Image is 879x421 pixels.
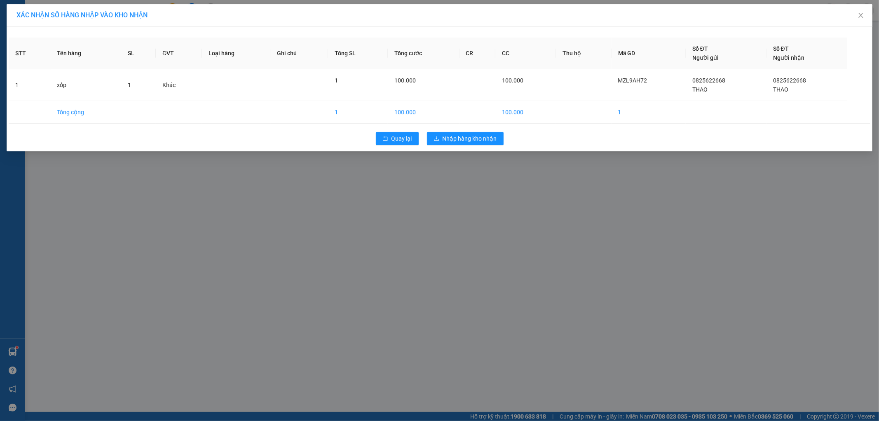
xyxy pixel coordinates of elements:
[270,38,328,69] th: Ghi chú
[394,77,416,84] span: 100.000
[692,86,708,93] span: THAO
[773,86,788,93] span: THAO
[9,69,50,101] td: 1
[773,45,789,52] span: Số ĐT
[382,136,388,142] span: rollback
[692,54,719,61] span: Người gửi
[459,38,495,69] th: CR
[858,12,864,19] span: close
[692,45,708,52] span: Số ĐT
[692,77,725,84] span: 0825622668
[388,101,459,124] td: 100.000
[502,77,523,84] span: 100.000
[376,132,419,145] button: rollbackQuay lại
[849,4,872,27] button: Close
[128,82,131,88] span: 1
[618,77,647,84] span: MZL9AH72
[556,38,612,69] th: Thu hộ
[427,132,504,145] button: downloadNhập hàng kho nhận
[612,38,686,69] th: Mã GD
[443,134,497,143] span: Nhập hàng kho nhận
[50,69,121,101] td: xốp
[156,38,202,69] th: ĐVT
[388,38,459,69] th: Tổng cước
[9,38,50,69] th: STT
[328,38,388,69] th: Tổng SL
[202,38,270,69] th: Loại hàng
[328,101,388,124] td: 1
[335,77,338,84] span: 1
[156,69,202,101] td: Khác
[391,134,412,143] span: Quay lại
[495,38,556,69] th: CC
[773,77,806,84] span: 0825622668
[16,11,148,19] span: XÁC NHẬN SỐ HÀNG NHẬP VÀO KHO NHẬN
[773,54,804,61] span: Người nhận
[495,101,556,124] td: 100.000
[50,38,121,69] th: Tên hàng
[50,101,121,124] td: Tổng cộng
[612,101,686,124] td: 1
[121,38,156,69] th: SL
[434,136,439,142] span: download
